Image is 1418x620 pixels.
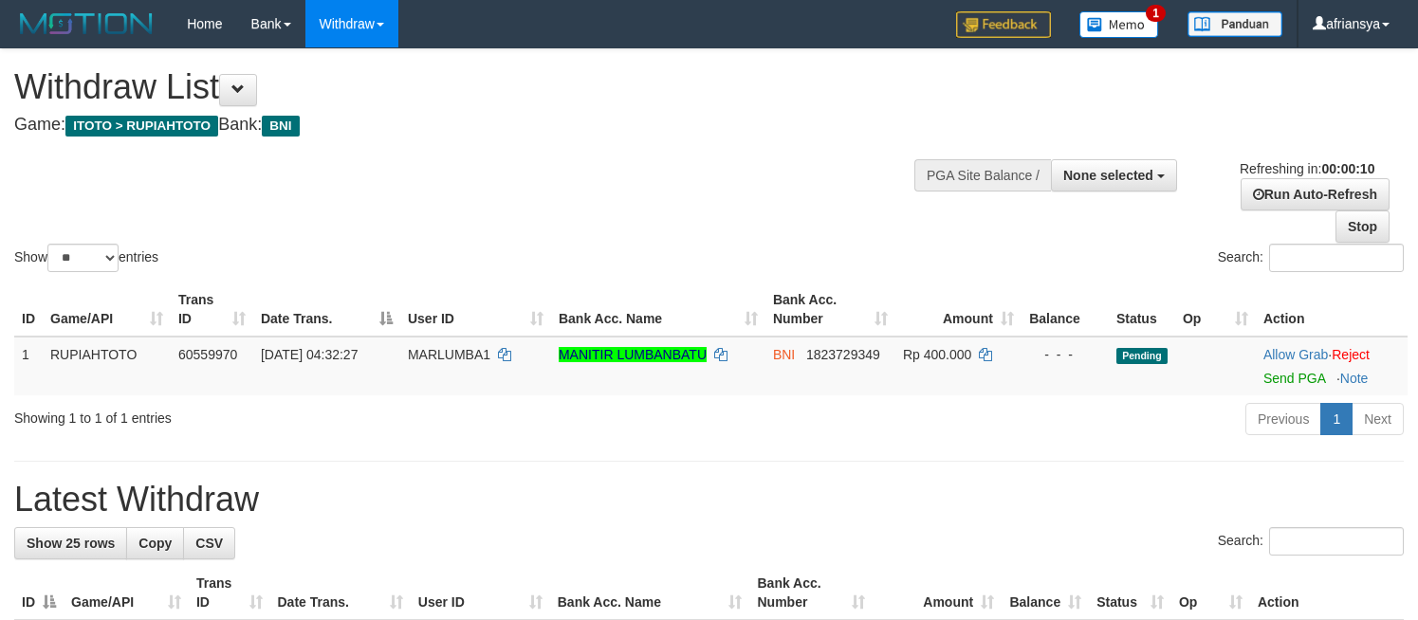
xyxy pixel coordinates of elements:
th: Date Trans.: activate to sort column descending [253,283,400,337]
td: · [1256,337,1408,395]
th: Status [1109,283,1175,337]
div: - - - [1029,345,1101,364]
label: Show entries [14,244,158,272]
span: Rp 400.000 [903,347,971,362]
a: Run Auto-Refresh [1241,178,1390,210]
span: Refreshing in: [1240,161,1374,176]
th: Op: activate to sort column ascending [1171,566,1250,620]
a: Previous [1245,403,1321,435]
td: RUPIAHTOTO [43,337,171,395]
th: Bank Acc. Number: activate to sort column ascending [765,283,895,337]
th: Amount: activate to sort column ascending [895,283,1022,337]
strong: 00:00:10 [1321,161,1374,176]
a: Show 25 rows [14,527,127,559]
span: Pending [1116,348,1168,364]
th: ID: activate to sort column descending [14,566,64,620]
select: Showentries [47,244,119,272]
th: User ID: activate to sort column ascending [411,566,550,620]
th: Trans ID: activate to sort column ascending [189,566,270,620]
a: Reject [1332,347,1370,362]
th: Game/API: activate to sort column ascending [43,283,171,337]
img: MOTION_logo.png [14,9,158,38]
a: Stop [1335,210,1390,243]
a: 1 [1320,403,1353,435]
th: Amount: activate to sort column ascending [873,566,1002,620]
span: · [1263,347,1332,362]
th: Action [1250,566,1404,620]
div: PGA Site Balance / [914,159,1051,191]
th: Status: activate to sort column ascending [1089,566,1171,620]
th: Date Trans.: activate to sort column ascending [270,566,411,620]
span: [DATE] 04:32:27 [261,347,358,362]
span: 1 [1146,5,1166,22]
span: None selected [1063,168,1153,183]
span: Copy 1823729349 to clipboard [806,347,880,362]
span: BNI [262,116,299,137]
button: None selected [1051,159,1177,191]
th: Op: activate to sort column ascending [1175,283,1256,337]
span: Show 25 rows [27,536,115,551]
th: ID [14,283,43,337]
h4: Game: Bank: [14,116,927,135]
th: Game/API: activate to sort column ascending [64,566,189,620]
span: ITOTO > RUPIAHTOTO [65,116,218,137]
th: User ID: activate to sort column ascending [400,283,551,337]
a: CSV [183,527,235,559]
img: panduan.png [1188,11,1282,37]
th: Balance [1022,283,1109,337]
a: MANITIR LUMBANBATU [559,347,707,362]
img: Button%20Memo.svg [1079,11,1159,38]
input: Search: [1269,527,1404,556]
span: 60559970 [178,347,237,362]
th: Bank Acc. Number: activate to sort column ascending [749,566,872,620]
span: Copy [138,536,172,551]
th: Bank Acc. Name: activate to sort column ascending [550,566,750,620]
a: Note [1340,371,1369,386]
span: CSV [195,536,223,551]
h1: Latest Withdraw [14,481,1404,519]
div: Showing 1 to 1 of 1 entries [14,401,577,428]
span: BNI [773,347,795,362]
td: 1 [14,337,43,395]
th: Balance: activate to sort column ascending [1002,566,1089,620]
img: Feedback.jpg [956,11,1051,38]
label: Search: [1218,527,1404,556]
a: Next [1352,403,1404,435]
a: Copy [126,527,184,559]
th: Action [1256,283,1408,337]
input: Search: [1269,244,1404,272]
h1: Withdraw List [14,68,927,106]
a: Allow Grab [1263,347,1328,362]
span: MARLUMBA1 [408,347,490,362]
a: Send PGA [1263,371,1325,386]
th: Bank Acc. Name: activate to sort column ascending [551,283,765,337]
th: Trans ID: activate to sort column ascending [171,283,253,337]
label: Search: [1218,244,1404,272]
